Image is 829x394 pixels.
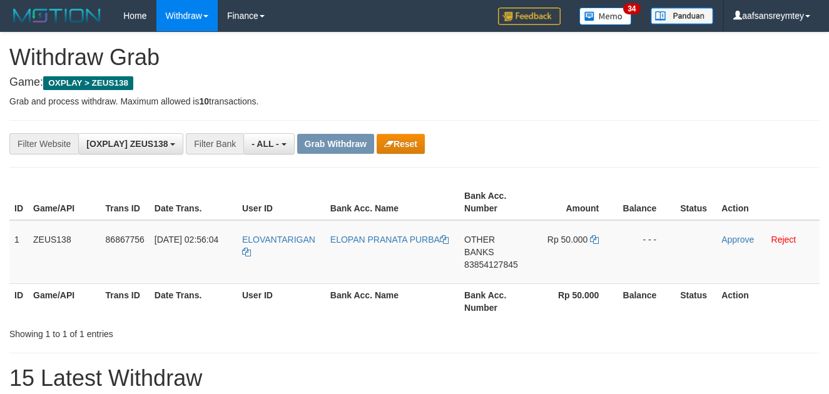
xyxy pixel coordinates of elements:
[9,323,336,340] div: Showing 1 to 1 of 1 entries
[464,235,495,257] span: OTHER BANKS
[242,235,315,257] a: ELOVANTARIGAN
[498,8,561,25] img: Feedback.jpg
[9,95,820,108] p: Grab and process withdraw. Maximum allowed is transactions.
[532,184,618,220] th: Amount
[242,235,315,245] span: ELOVANTARIGAN
[675,184,716,220] th: Status
[716,184,820,220] th: Action
[9,220,28,284] td: 1
[101,184,150,220] th: Trans ID
[28,220,101,284] td: ZEUS138
[651,8,713,24] img: panduan.png
[377,134,425,154] button: Reset
[86,139,168,149] span: [OXPLAY] ZEUS138
[325,283,459,319] th: Bank Acc. Name
[199,96,209,106] strong: 10
[721,235,754,245] a: Approve
[252,139,279,149] span: - ALL -
[579,8,632,25] img: Button%20Memo.svg
[28,184,101,220] th: Game/API
[28,283,101,319] th: Game/API
[243,133,294,154] button: - ALL -
[771,235,796,245] a: Reject
[623,3,640,14] span: 34
[547,235,588,245] span: Rp 50.000
[330,235,449,245] a: ELOPAN PRANATA PURBA
[459,184,532,220] th: Bank Acc. Number
[186,133,243,154] div: Filter Bank
[155,235,218,245] span: [DATE] 02:56:04
[150,184,237,220] th: Date Trans.
[106,235,145,245] span: 86867756
[618,283,675,319] th: Balance
[9,6,104,25] img: MOTION_logo.png
[101,283,150,319] th: Trans ID
[150,283,237,319] th: Date Trans.
[9,366,820,391] h1: 15 Latest Withdraw
[9,45,820,70] h1: Withdraw Grab
[9,133,78,154] div: Filter Website
[618,220,675,284] td: - - -
[297,134,374,154] button: Grab Withdraw
[464,260,518,270] span: Copy 83854127845 to clipboard
[9,283,28,319] th: ID
[9,184,28,220] th: ID
[716,283,820,319] th: Action
[43,76,133,90] span: OXPLAY > ZEUS138
[237,283,325,319] th: User ID
[590,235,599,245] a: Copy 50000 to clipboard
[618,184,675,220] th: Balance
[675,283,716,319] th: Status
[459,283,532,319] th: Bank Acc. Number
[532,283,618,319] th: Rp 50.000
[9,76,820,89] h4: Game:
[325,184,459,220] th: Bank Acc. Name
[78,133,183,154] button: [OXPLAY] ZEUS138
[237,184,325,220] th: User ID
